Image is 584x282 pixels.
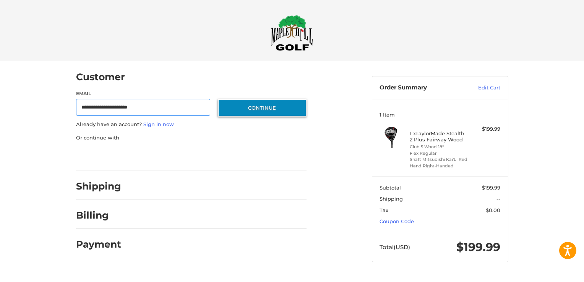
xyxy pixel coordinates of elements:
[76,209,121,221] h2: Billing
[410,156,468,163] li: Shaft Mitsubishi Kai'Li Red
[410,144,468,150] li: Club 5 Wood 18°
[73,149,131,163] iframe: PayPal-paypal
[380,112,500,118] h3: 1 Item
[496,196,500,202] span: --
[76,90,211,97] label: Email
[76,134,307,142] p: Or continue with
[380,84,462,92] h3: Order Summary
[486,207,500,213] span: $0.00
[380,207,388,213] span: Tax
[410,163,468,169] li: Hand Right-Handed
[380,185,401,191] span: Subtotal
[470,125,500,133] div: $199.99
[380,218,414,224] a: Coupon Code
[410,150,468,157] li: Flex Regular
[76,238,121,250] h2: Payment
[410,130,468,143] h4: 1 x TaylorMade Stealth 2 Plus Fairway Wood
[76,71,125,83] h2: Customer
[76,180,121,192] h2: Shipping
[218,99,307,117] button: Continue
[462,84,500,92] a: Edit Cart
[271,15,313,51] img: Maple Hill Golf
[482,185,500,191] span: $199.99
[76,121,307,128] p: Already have an account?
[456,240,500,254] span: $199.99
[521,261,584,282] iframe: Google Customer Reviews
[380,243,410,251] span: Total (USD)
[380,196,403,202] span: Shipping
[143,121,174,127] a: Sign in now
